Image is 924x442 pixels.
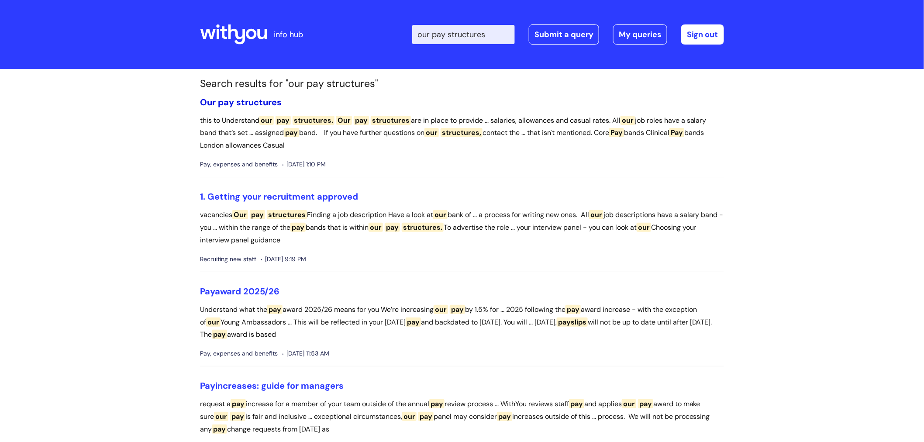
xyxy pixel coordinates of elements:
[232,210,248,219] span: Our
[385,223,400,232] span: pay
[200,380,215,391] span: Pay
[276,116,291,125] span: pay
[267,210,307,219] span: structures
[293,116,334,125] span: structures.
[613,24,667,45] a: My queries
[267,305,283,314] span: pay
[406,318,421,327] span: pay
[441,128,483,137] span: structures,
[371,116,411,125] span: structures
[200,114,724,152] p: this to Understand are in place to provide ... salaries, allowances and casual rates. All job rol...
[557,318,588,327] span: payslips
[434,305,448,314] span: our
[200,78,724,90] h1: Search results for "our pay structures"
[402,412,417,421] span: our
[565,305,581,314] span: pay
[200,191,358,202] a: 1. Getting your recruitment approved
[529,24,599,45] a: Submit a query
[282,348,329,359] span: [DATE] 11:53 AM
[212,425,227,434] span: pay
[259,116,274,125] span: our
[230,412,245,421] span: pay
[637,223,651,232] span: our
[200,97,282,108] a: Our pay structures
[200,159,278,170] span: Pay, expenses and benefits
[621,116,635,125] span: our
[622,399,636,408] span: our
[669,128,684,137] span: Pay
[200,254,256,265] span: Recruiting new staff
[336,116,352,125] span: Our
[200,97,216,108] span: Our
[218,97,234,108] span: pay
[200,286,279,297] a: Payaward 2025/26
[214,412,228,421] span: our
[424,128,439,137] span: our
[236,97,282,108] span: structures
[354,116,369,125] span: pay
[569,399,584,408] span: pay
[418,412,434,421] span: pay
[589,210,603,219] span: our
[429,399,445,408] span: pay
[402,223,444,232] span: structures.
[231,399,246,408] span: pay
[638,399,653,408] span: pay
[450,305,465,314] span: pay
[200,380,344,391] a: Payincreases: guide for managers
[433,210,448,219] span: our
[200,304,724,341] p: Understand what the award 2025/26 means for you We’re increasing by 1.5% for ... 2025 following t...
[497,412,512,421] span: pay
[412,25,515,44] input: Search
[212,330,227,339] span: pay
[274,28,303,41] p: info hub
[681,24,724,45] a: Sign out
[369,223,383,232] span: our
[200,348,278,359] span: Pay, expenses and benefits
[200,286,215,297] span: Pay
[282,159,326,170] span: [DATE] 1:10 PM
[261,254,306,265] span: [DATE] 9:19 PM
[609,128,624,137] span: Pay
[250,210,265,219] span: pay
[200,209,724,246] p: vacancies Finding a job description Have a look at bank of ... a process for writing new ones. Al...
[200,398,724,435] p: request a increase for a member of your team outside of the annual review process ... WithYou rev...
[412,24,724,45] div: | -
[290,223,306,232] span: pay
[284,128,299,137] span: pay
[206,318,221,327] span: our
